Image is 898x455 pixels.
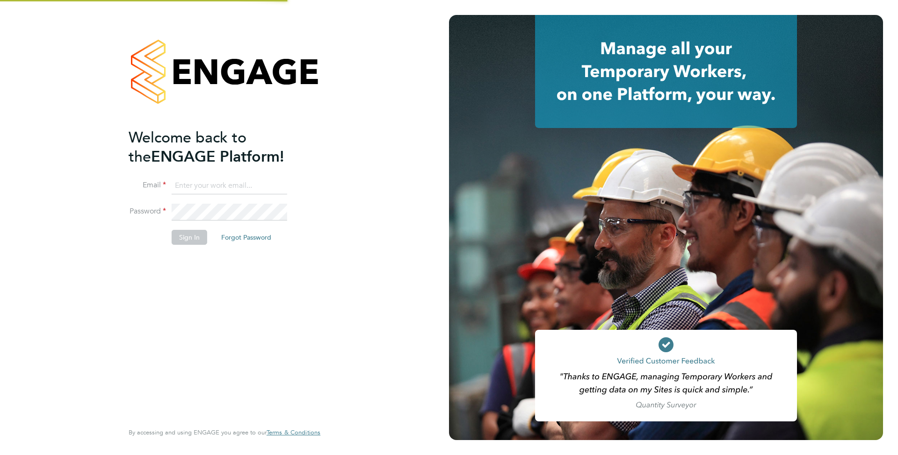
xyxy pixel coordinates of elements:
span: Welcome back to the [129,128,246,166]
label: Email [129,180,166,190]
input: Enter your work email... [172,178,287,194]
h2: ENGAGE Platform! [129,128,311,166]
label: Password [129,206,166,216]
span: By accessing and using ENGAGE you agree to our [129,428,320,436]
button: Sign In [172,230,207,245]
button: Forgot Password [214,230,279,245]
a: Terms & Conditions [267,429,320,436]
